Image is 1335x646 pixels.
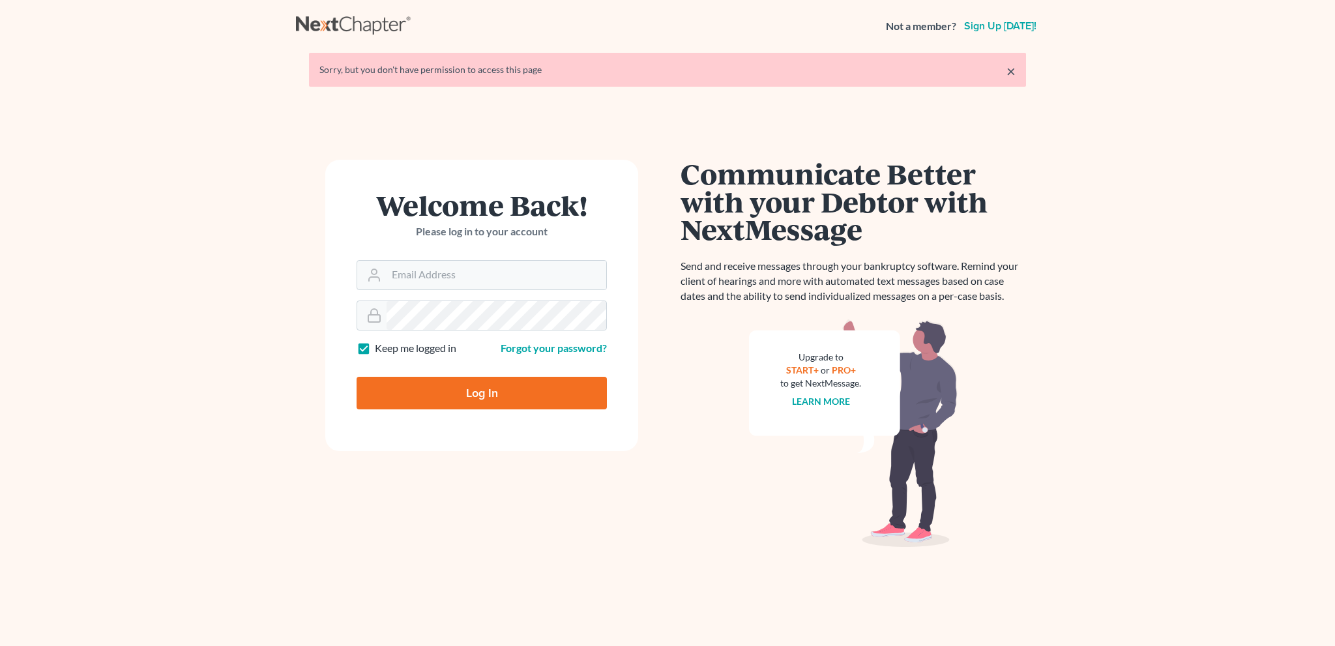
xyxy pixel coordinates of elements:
[780,377,861,390] div: to get NextMessage.
[357,191,607,219] h1: Welcome Back!
[681,259,1026,304] p: Send and receive messages through your bankruptcy software. Remind your client of hearings and mo...
[832,364,856,375] a: PRO+
[501,342,607,354] a: Forgot your password?
[681,160,1026,243] h1: Communicate Better with your Debtor with NextMessage
[375,341,456,356] label: Keep me logged in
[749,319,958,548] img: nextmessage_bg-59042aed3d76b12b5cd301f8e5b87938c9018125f34e5fa2b7a6b67550977c72.svg
[319,63,1016,76] div: Sorry, but you don't have permission to access this page
[821,364,830,375] span: or
[357,377,607,409] input: Log In
[886,19,956,34] strong: Not a member?
[961,21,1039,31] a: Sign up [DATE]!
[786,364,819,375] a: START+
[1006,63,1016,79] a: ×
[387,261,606,289] input: Email Address
[357,224,607,239] p: Please log in to your account
[780,351,861,364] div: Upgrade to
[792,396,850,407] a: Learn more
